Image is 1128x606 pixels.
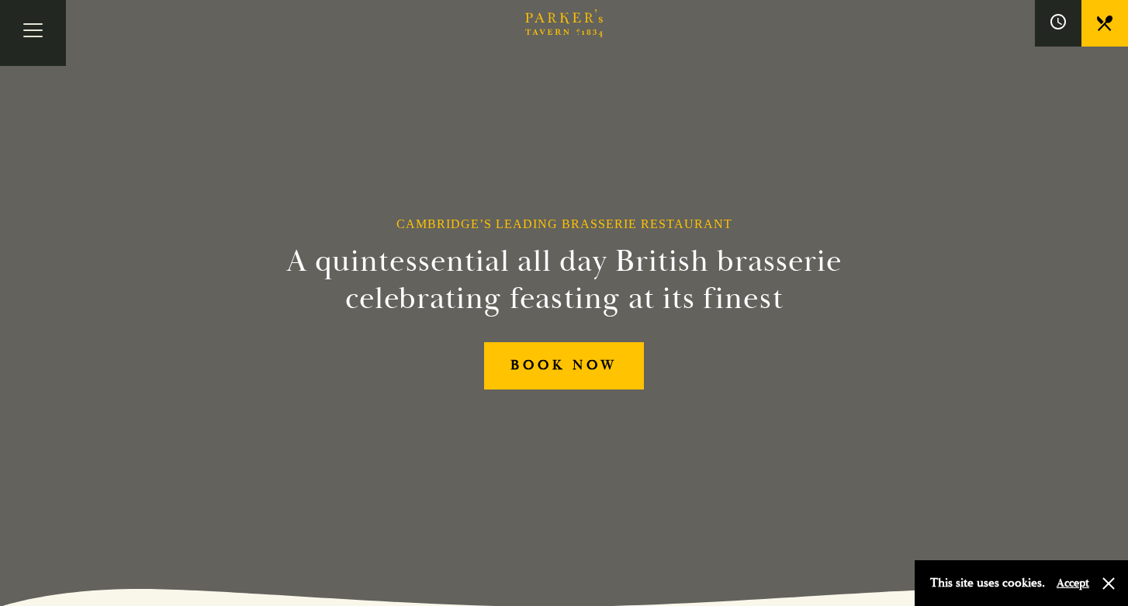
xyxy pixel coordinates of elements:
button: Accept [1057,576,1089,590]
h2: A quintessential all day British brasserie celebrating feasting at its finest [210,243,918,317]
p: This site uses cookies. [930,572,1045,594]
a: BOOK NOW [484,342,644,390]
h1: Cambridge’s Leading Brasserie Restaurant [396,216,732,231]
button: Close and accept [1101,576,1116,591]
